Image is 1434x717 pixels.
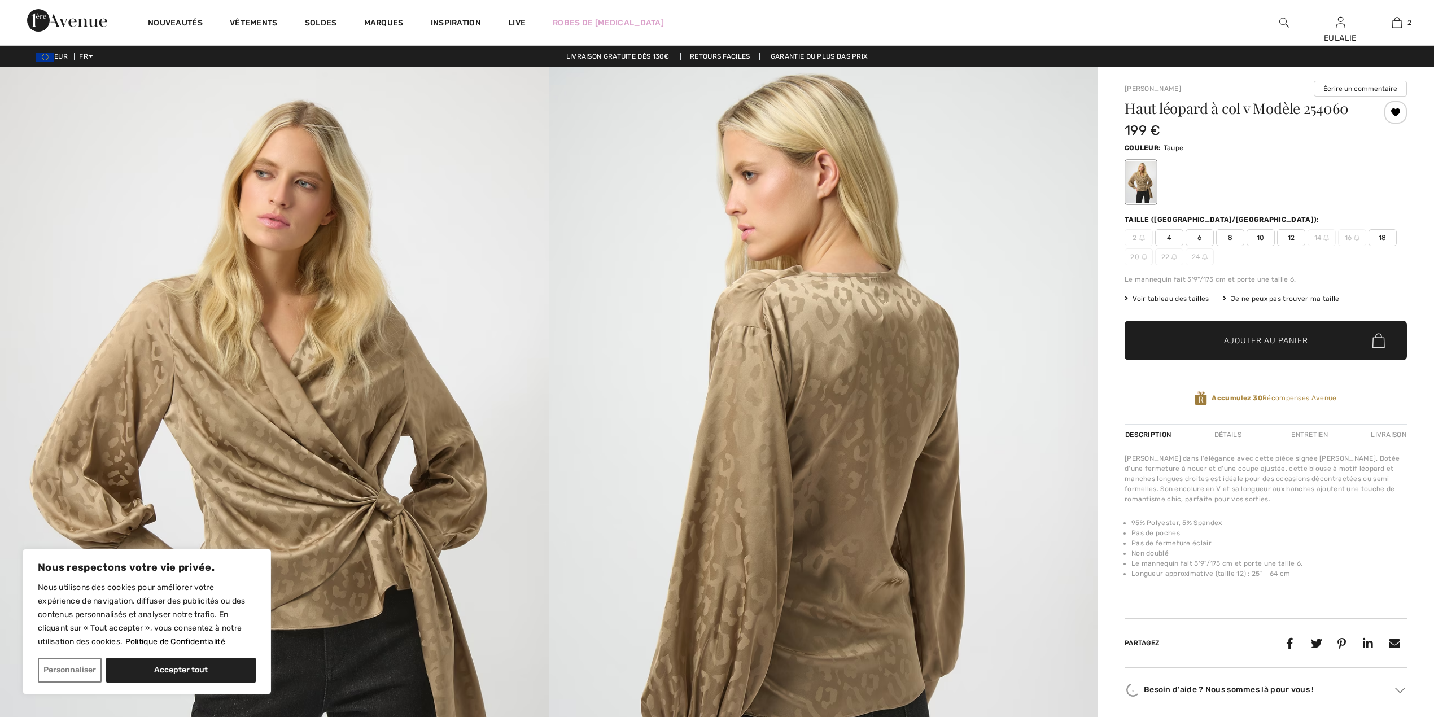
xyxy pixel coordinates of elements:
[106,658,256,683] button: Accepter tout
[1131,518,1407,528] li: 95% Polyester, 5% Spandex
[364,18,404,30] a: Marques
[431,18,481,30] span: Inspiration
[1314,81,1407,97] button: Écrire un commentaire
[305,18,337,30] a: Soldes
[38,581,256,649] p: Nous utilisons des cookies pour améliorer votre expérience de navigation, diffuser des publicités...
[1195,391,1207,406] img: Récompenses Avenue
[553,17,664,29] a: Robes de [MEDICAL_DATA]
[1131,528,1407,538] li: Pas de poches
[1125,229,1153,246] span: 2
[1125,144,1161,152] span: Couleur:
[1392,16,1402,29] img: Mon panier
[1308,229,1336,246] span: 14
[1395,687,1405,693] img: Arrow2.svg
[1139,235,1145,241] img: ring-m.svg
[1313,32,1368,44] div: EULALIE
[36,53,54,62] img: Euro
[1125,425,1174,445] div: Description
[1164,144,1184,152] span: Taupe
[1212,393,1336,403] span: Récompenses Avenue
[1125,101,1360,116] h1: Haut léopard à col v Modèle 254060
[38,658,102,683] button: Personnaliser
[1155,229,1183,246] span: 4
[1186,229,1214,246] span: 6
[1205,425,1251,445] div: Détails
[1212,394,1262,402] strong: Accumulez 30
[1247,229,1275,246] span: 10
[1126,161,1156,203] div: Taupe
[1354,235,1359,241] img: ring-m.svg
[557,53,679,60] a: Livraison gratuite dès 130€
[1125,681,1407,698] div: Besoin d'aide ? Nous sommes là pour vous !
[1369,229,1397,246] span: 18
[1282,425,1337,445] div: Entretien
[1155,248,1183,265] span: 22
[1125,321,1407,360] button: Ajouter au panier
[1125,215,1322,225] div: Taille ([GEOGRAPHIC_DATA]/[GEOGRAPHIC_DATA]):
[1277,229,1305,246] span: 12
[23,549,271,694] div: Nous respectons votre vie privée.
[1125,274,1407,285] div: Le mannequin fait 5'9"/175 cm et porte une taille 6.
[1171,254,1177,260] img: ring-m.svg
[79,53,93,60] span: FR
[1131,558,1407,569] li: Le mannequin fait 5'9"/175 cm et porte une taille 6.
[1336,17,1345,28] a: Se connecter
[1368,425,1407,445] div: Livraison
[1216,229,1244,246] span: 8
[1202,254,1208,260] img: ring-m.svg
[1323,235,1329,241] img: ring-m.svg
[1125,453,1407,504] div: [PERSON_NAME] dans l'élégance avec cette pièce signée [PERSON_NAME]. Dotée d'une fermeture à noue...
[27,9,107,32] img: 1ère Avenue
[1125,294,1209,304] span: Voir tableau des tailles
[1186,248,1214,265] span: 24
[1338,229,1366,246] span: 16
[1125,123,1161,138] span: 199 €
[1125,85,1181,93] a: [PERSON_NAME]
[1125,639,1160,647] span: Partagez
[125,636,226,647] a: Politique de Confidentialité
[1224,335,1308,347] span: Ajouter au panier
[38,561,256,574] p: Nous respectons votre vie privée.
[1223,294,1340,304] div: Je ne peux pas trouver ma taille
[1279,16,1289,29] img: recherche
[1125,248,1153,265] span: 20
[230,18,278,30] a: Vêtements
[1372,333,1385,348] img: Bag.svg
[1369,16,1424,29] a: 2
[508,17,526,29] a: Live
[148,18,203,30] a: Nouveautés
[1131,548,1407,558] li: Non doublé
[1142,254,1147,260] img: ring-m.svg
[680,53,760,60] a: Retours faciles
[1131,569,1407,579] li: Longueur approximative (taille 12) : 25" - 64 cm
[1407,18,1411,28] span: 2
[762,53,877,60] a: Garantie du plus bas prix
[1131,538,1407,548] li: Pas de fermeture éclair
[1336,16,1345,29] img: Mes infos
[36,53,72,60] span: EUR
